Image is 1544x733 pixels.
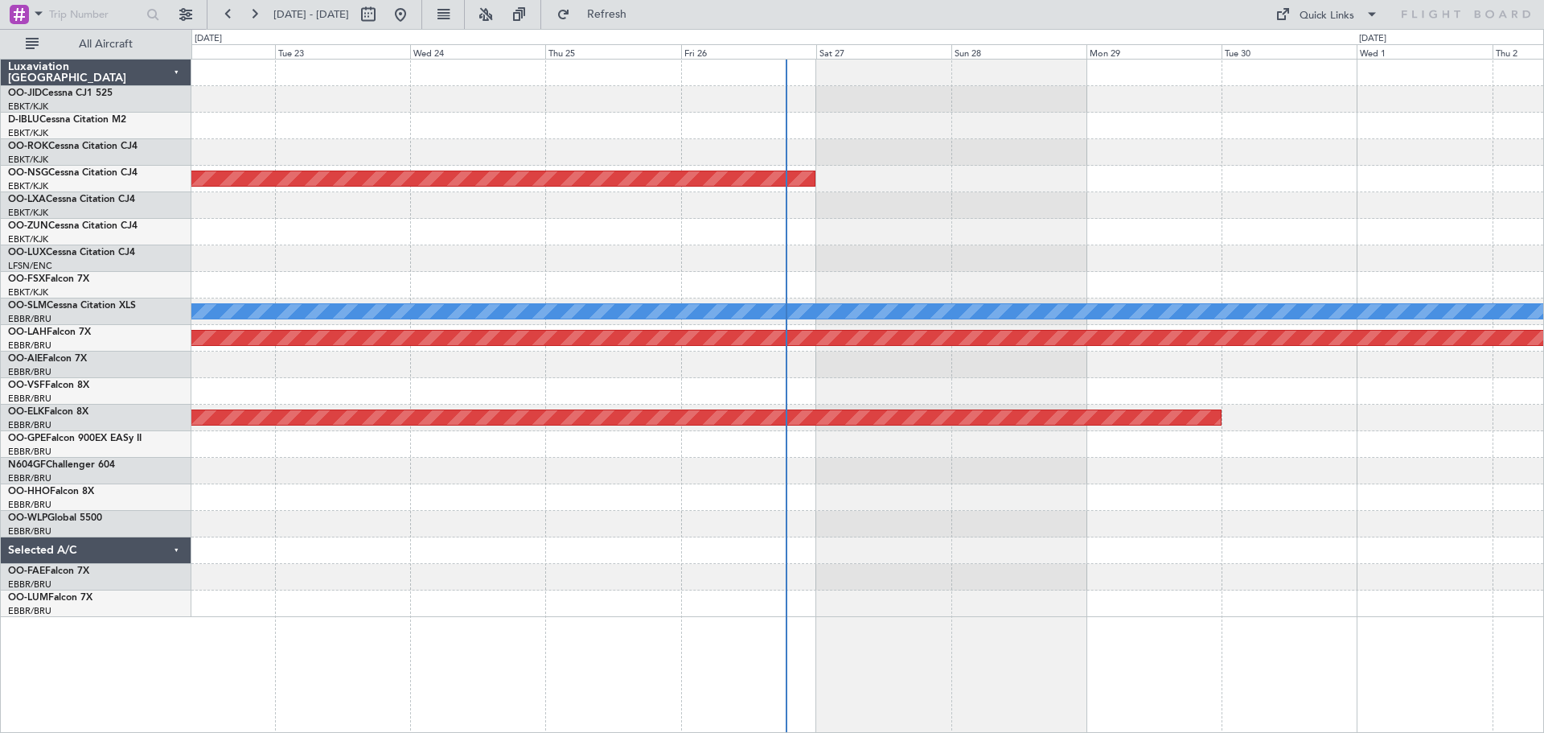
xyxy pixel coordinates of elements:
[8,434,46,443] span: OO-GPE
[8,301,47,311] span: OO-SLM
[8,260,52,272] a: LFSN/ENC
[8,513,102,523] a: OO-WLPGlobal 5500
[8,248,135,257] a: OO-LUXCessna Citation CJ4
[8,168,138,178] a: OO-NSGCessna Citation CJ4
[1086,44,1222,59] div: Mon 29
[275,44,410,59] div: Tue 23
[8,566,45,576] span: OO-FAE
[1359,32,1386,46] div: [DATE]
[140,44,275,59] div: Mon 22
[49,2,142,27] input: Trip Number
[8,487,94,496] a: OO-HHOFalcon 8X
[8,407,44,417] span: OO-ELK
[8,154,48,166] a: EBKT/KJK
[8,233,48,245] a: EBKT/KJK
[8,274,45,284] span: OO-FSX
[8,207,48,219] a: EBKT/KJK
[410,44,545,59] div: Wed 24
[1357,44,1492,59] div: Wed 1
[8,327,91,337] a: OO-LAHFalcon 7X
[8,579,51,591] a: EBBR/BRU
[8,605,51,617] a: EBBR/BRU
[8,101,48,113] a: EBKT/KJK
[8,434,142,443] a: OO-GPEFalcon 900EX EASy II
[8,327,47,337] span: OO-LAH
[1222,44,1357,59] div: Tue 30
[273,7,349,22] span: [DATE] - [DATE]
[8,168,48,178] span: OO-NSG
[8,221,138,231] a: OO-ZUNCessna Citation CJ4
[18,31,175,57] button: All Aircraft
[8,381,45,390] span: OO-VSF
[8,115,39,125] span: D-IBLU
[8,340,51,352] a: EBBR/BRU
[8,180,48,192] a: EBKT/KJK
[1267,2,1386,27] button: Quick Links
[1300,8,1354,24] div: Quick Links
[8,89,42,98] span: OO-JID
[8,366,51,378] a: EBBR/BRU
[681,44,816,59] div: Fri 26
[8,460,115,470] a: N604GFChallenger 604
[8,472,51,484] a: EBBR/BRU
[8,407,88,417] a: OO-ELKFalcon 8X
[8,142,48,151] span: OO-ROK
[8,393,51,405] a: EBBR/BRU
[573,9,641,20] span: Refresh
[8,313,51,325] a: EBBR/BRU
[8,354,87,364] a: OO-AIEFalcon 7X
[195,32,222,46] div: [DATE]
[8,115,126,125] a: D-IBLUCessna Citation M2
[816,44,951,59] div: Sat 27
[8,89,113,98] a: OO-JIDCessna CJ1 525
[8,593,48,603] span: OO-LUM
[8,127,48,139] a: EBKT/KJK
[951,44,1086,59] div: Sun 28
[8,381,89,390] a: OO-VSFFalcon 8X
[8,248,46,257] span: OO-LUX
[8,274,89,284] a: OO-FSXFalcon 7X
[8,446,51,458] a: EBBR/BRU
[8,195,135,204] a: OO-LXACessna Citation CJ4
[8,354,43,364] span: OO-AIE
[8,499,51,511] a: EBBR/BRU
[8,525,51,537] a: EBBR/BRU
[8,419,51,431] a: EBBR/BRU
[8,142,138,151] a: OO-ROKCessna Citation CJ4
[8,286,48,299] a: EBKT/KJK
[8,460,46,470] span: N604GF
[8,593,92,603] a: OO-LUMFalcon 7X
[8,221,48,231] span: OO-ZUN
[8,513,47,523] span: OO-WLP
[42,39,170,50] span: All Aircraft
[545,44,680,59] div: Thu 25
[549,2,646,27] button: Refresh
[8,487,50,496] span: OO-HHO
[8,566,89,576] a: OO-FAEFalcon 7X
[8,301,136,311] a: OO-SLMCessna Citation XLS
[8,195,46,204] span: OO-LXA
